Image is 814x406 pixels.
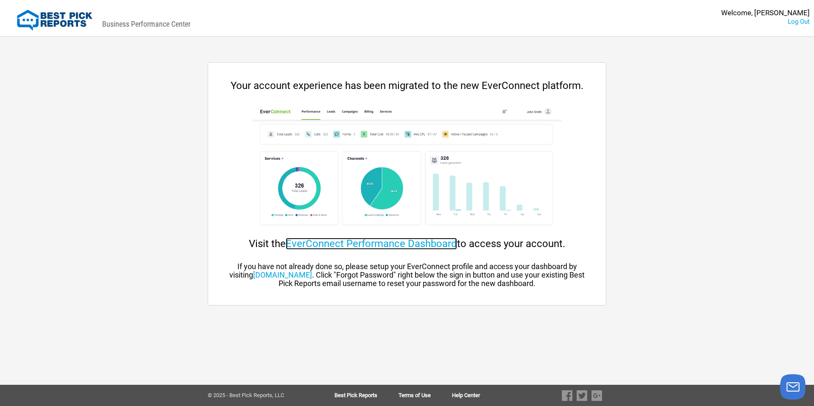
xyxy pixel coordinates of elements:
[253,270,312,279] a: [DOMAIN_NAME]
[225,80,589,92] div: Your account experience has been migrated to the new EverConnect platform.
[721,8,810,17] div: Welcome, [PERSON_NAME]
[225,262,589,288] div: If you have not already done so, please setup your EverConnect profile and access your dashboard ...
[335,392,399,398] a: Best Pick Reports
[788,18,810,25] a: Log Out
[452,392,480,398] a: Help Center
[225,238,589,250] div: Visit the to access your account.
[252,104,561,231] img: cp-dashboard.png
[208,392,307,398] div: © 2025 - Best Pick Reports, LLC
[17,10,92,31] img: Best Pick Reports Logo
[286,238,457,250] a: EverConnect Performance Dashboard
[399,392,452,398] a: Terms of Use
[780,374,806,400] button: Launch chat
